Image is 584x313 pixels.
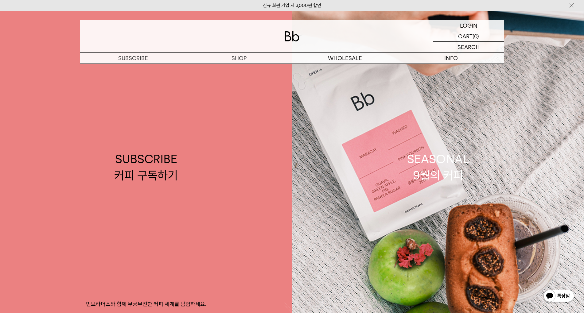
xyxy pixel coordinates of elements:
a: LOGIN [433,20,504,31]
p: (0) [473,31,479,41]
p: INFO [398,53,504,64]
a: 신규 회원 가입 시 3,000원 할인 [263,3,321,8]
a: SUBSCRIBE [80,53,186,64]
div: SUBSCRIBE 커피 구독하기 [114,151,178,184]
p: WHOLESALE [292,53,398,64]
img: 카카오톡 채널 1:1 채팅 버튼 [543,289,575,304]
img: 로고 [285,31,299,41]
p: SEARCH [457,42,480,52]
div: SEASONAL 9월의 커피 [407,151,469,184]
p: LOGIN [460,20,477,31]
a: SHOP [186,53,292,64]
a: CART (0) [433,31,504,42]
p: CART [458,31,473,41]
